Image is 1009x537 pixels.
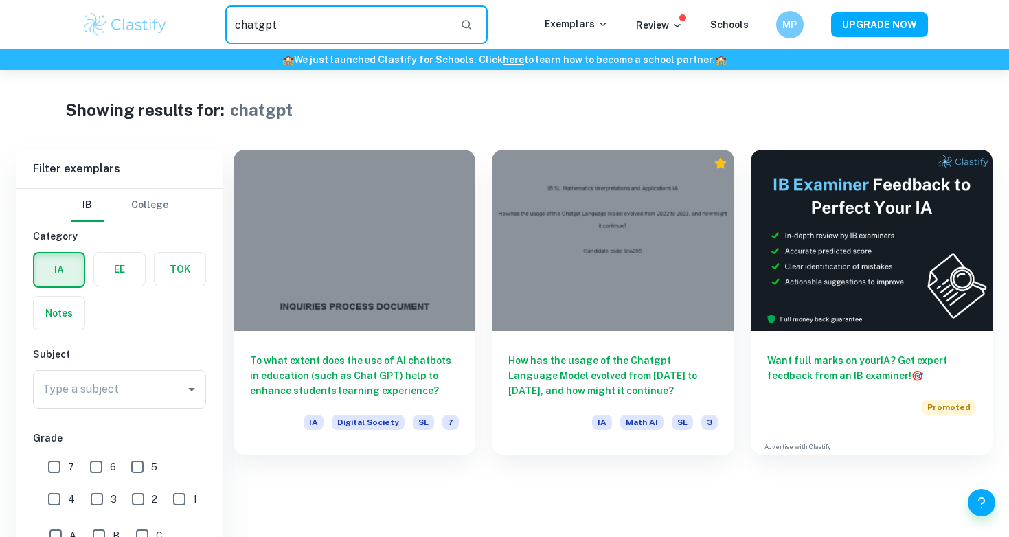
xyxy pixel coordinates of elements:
[182,380,201,399] button: Open
[193,492,197,507] span: 1
[413,415,434,430] span: SL
[282,54,294,65] span: 🏫
[701,415,718,430] span: 3
[968,489,995,516] button: Help and Feedback
[16,150,223,188] h6: Filter exemplars
[715,54,727,65] span: 🏫
[831,12,928,37] button: UPGRADE NOW
[33,229,206,244] h6: Category
[710,19,749,30] a: Schools
[636,18,683,33] p: Review
[672,415,693,430] span: SL
[94,253,145,286] button: EE
[155,253,205,286] button: TOK
[592,415,612,430] span: IA
[33,431,206,446] h6: Grade
[82,11,169,38] img: Clastify logo
[225,5,450,44] input: Search for any exemplars...
[492,150,734,455] a: How has the usage of the Chatgpt Language Model evolved from [DATE] to [DATE], and how might it c...
[68,492,75,507] span: 4
[751,150,993,331] img: Thumbnail
[234,150,475,455] a: To what extent does the use of AI chatbots in education (such as Chat GPT) help to enhance studen...
[110,459,116,475] span: 6
[34,297,84,330] button: Notes
[764,442,831,452] a: Advertise with Clastify
[714,157,727,170] div: Premium
[65,98,225,122] h1: Showing results for:
[442,415,459,430] span: 7
[508,353,717,398] h6: How has the usage of the Chatgpt Language Model evolved from [DATE] to [DATE], and how might it c...
[545,16,609,32] p: Exemplars
[34,253,84,286] button: IA
[71,189,104,222] button: IB
[152,492,157,507] span: 2
[782,17,797,32] h6: MP
[3,52,1006,67] h6: We just launched Clastify for Schools. Click to learn how to become a school partner.
[751,150,993,455] a: Want full marks on yourIA? Get expert feedback from an IB examiner!PromotedAdvertise with Clastify
[776,11,804,38] button: MP
[131,189,168,222] button: College
[68,459,74,475] span: 7
[111,492,117,507] span: 3
[767,353,976,383] h6: Want full marks on your IA ? Get expert feedback from an IB examiner!
[71,189,168,222] div: Filter type choice
[250,353,459,398] h6: To what extent does the use of AI chatbots in education (such as Chat GPT) help to enhance studen...
[304,415,324,430] span: IA
[620,415,664,430] span: Math AI
[230,98,293,122] h1: chatgpt
[911,370,923,381] span: 🎯
[151,459,157,475] span: 5
[503,54,524,65] a: here
[332,415,405,430] span: Digital Society
[922,400,976,415] span: Promoted
[33,347,206,362] h6: Subject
